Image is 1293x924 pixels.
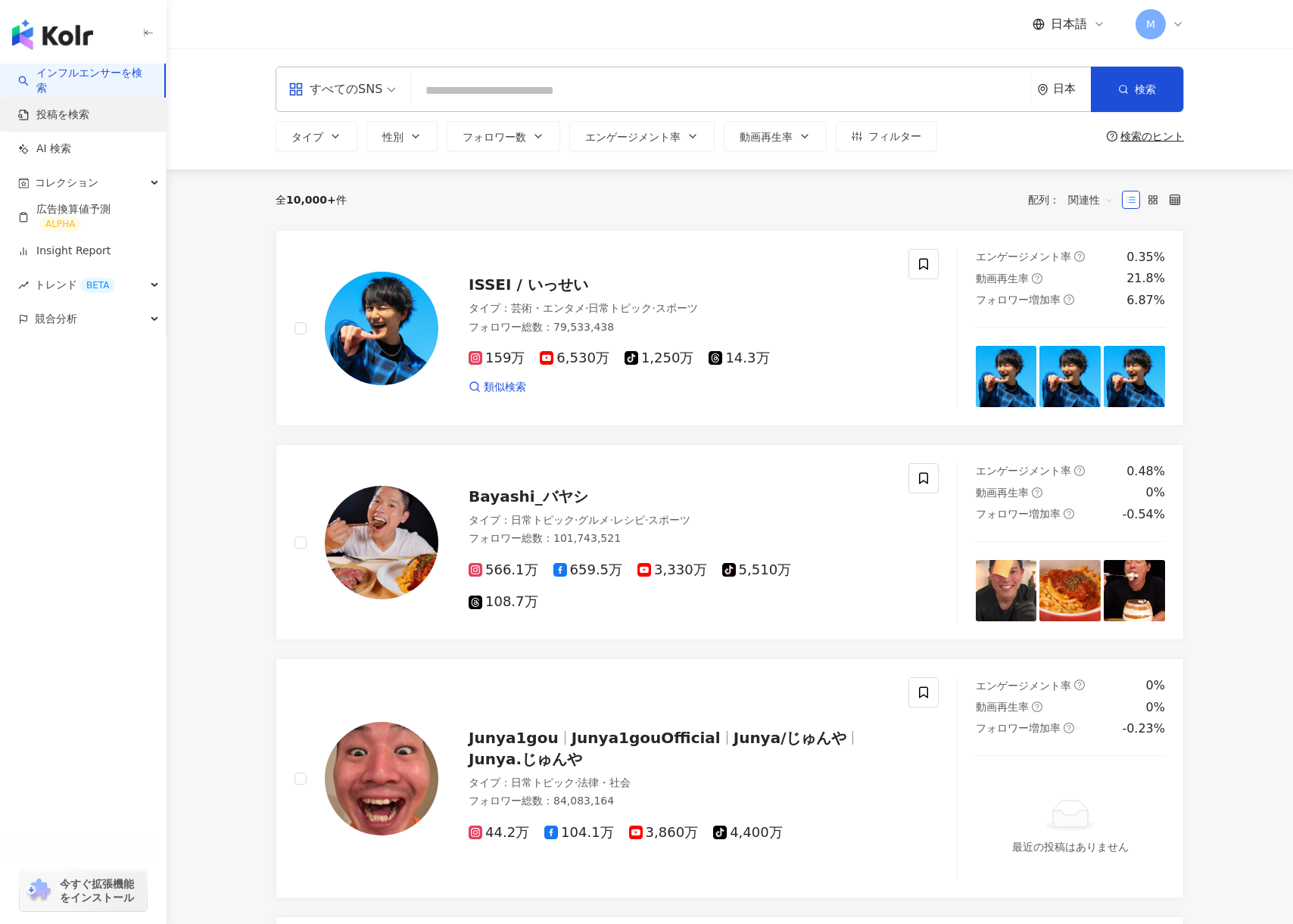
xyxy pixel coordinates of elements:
div: すべてのSNS [288,77,382,101]
span: · [575,514,578,526]
span: フォロワー数 [463,131,526,143]
span: 14.3万 [709,350,769,366]
div: 0.48% [1126,463,1165,480]
div: -0.54% [1122,506,1165,523]
div: フォロワー総数 ： 84,083,164 [469,794,890,809]
span: question-circle [1064,723,1074,733]
span: · [575,776,578,789]
span: question-circle [1107,131,1117,142]
span: 44.2万 [469,825,529,841]
span: スポーツ [656,302,698,314]
img: post-image [976,560,1037,621]
span: 10,000+ [286,194,336,206]
span: 6,530万 [540,350,609,366]
div: 0% [1146,484,1165,501]
div: 全 件 [276,194,347,206]
span: 3,860万 [629,825,699,841]
span: レシピ [613,514,645,526]
button: フォロワー数 [447,121,560,151]
img: post-image [976,346,1037,407]
span: 芸術・エンタメ [511,302,585,314]
img: post-image [1039,346,1101,407]
span: Bayashi_バヤシ [469,487,588,506]
span: 日常トピック [511,514,575,526]
button: 性別 [366,121,438,151]
span: 4,400万 [713,825,783,841]
div: -0.23% [1122,720,1165,737]
img: KOL Avatar [325,722,438,835]
a: 広告換算値予測ALPHA [18,202,154,232]
span: Junya1gou [469,729,559,747]
span: Junya1gouOfficial [572,729,721,747]
span: フォロワー増加率 [976,294,1061,306]
span: question-circle [1064,294,1074,305]
span: 競合分析 [35,302,77,336]
span: Junya/じゅんや [734,729,847,747]
div: 0% [1146,677,1165,694]
span: コレクション [35,166,98,200]
span: · [585,302,588,314]
span: · [645,514,648,526]
span: 566.1万 [469,562,538,578]
span: M [1146,16,1155,33]
span: フィルター [868,130,921,142]
div: タイプ ： [469,513,890,528]
span: 法律・社会 [578,776,631,789]
button: フィルター [836,121,937,151]
img: KOL Avatar [325,272,438,385]
span: 5,510万 [722,562,792,578]
div: 配列： [1028,188,1122,212]
span: Junya.じゅんや [469,750,582,768]
span: 3,330万 [637,562,707,578]
img: post-image [1104,346,1165,407]
button: エンゲージメント率 [569,121,715,151]
span: エンゲージメント率 [976,680,1071,692]
span: rise [18,280,29,291]
span: 性別 [382,131,403,143]
img: post-image [1039,560,1101,621]
span: question-circle [1074,251,1085,262]
a: 投稿を検索 [18,107,89,123]
span: 動画再生率 [976,487,1029,499]
div: 6.87% [1126,292,1165,309]
span: トレンド [35,268,115,302]
span: question-circle [1032,702,1042,712]
div: 0.35% [1126,249,1165,266]
div: BETA [80,278,115,293]
a: KOL AvatarJunya1gouJunya1gouOfficialJunya/じゅんやJunya.じゅんやタイプ：日常トピック·法律・社会フォロワー総数：84,083,16444.2万10... [276,658,1184,898]
a: Insight Report [18,244,111,259]
span: 108.7万 [469,594,538,610]
span: エンゲージメント率 [976,465,1071,477]
div: タイプ ： [469,301,890,316]
span: appstore [288,82,304,97]
span: 動画再生率 [976,272,1029,285]
a: AI 検索 [18,142,71,157]
span: 今すぐ拡張機能をインストール [60,877,142,904]
span: 159万 [469,350,525,366]
span: フォロワー増加率 [976,508,1061,520]
a: chrome extension今すぐ拡張機能をインストール [20,870,147,911]
span: question-circle [1074,465,1085,476]
img: logo [12,20,93,50]
a: searchインフルエンサーを検索 [18,66,152,95]
span: エンゲージメント率 [976,250,1071,263]
span: スポーツ [648,514,690,526]
button: タイプ [276,121,357,151]
a: KOL AvatarISSEI / いっせいタイプ：芸術・エンタメ·日常トピック·スポーツフォロワー総数：79,533,438159万6,530万1,250万14.3万類似検索エンゲージメント率... [276,230,1184,426]
span: 659.5万 [553,562,623,578]
img: post-image [1104,560,1165,621]
a: KOL AvatarBayashi_バヤシタイプ：日常トピック·グルメ·レシピ·スポーツフォロワー総数：101,743,521566.1万659.5万3,330万5,510万108.7万エンゲー... [276,444,1184,640]
div: 0% [1146,699,1165,716]
span: 日常トピック [588,302,652,314]
span: 検索 [1135,83,1156,95]
div: 21.8% [1126,270,1165,287]
div: タイプ ： [469,776,890,791]
div: 検索のヒント [1120,130,1184,142]
div: フォロワー総数 ： 79,533,438 [469,320,890,335]
span: environment [1037,84,1048,95]
span: question-circle [1032,273,1042,284]
img: KOL Avatar [325,486,438,599]
div: フォロワー総数 ： 101,743,521 [469,531,890,546]
button: 検索 [1091,67,1183,112]
span: 日本語 [1051,16,1087,33]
